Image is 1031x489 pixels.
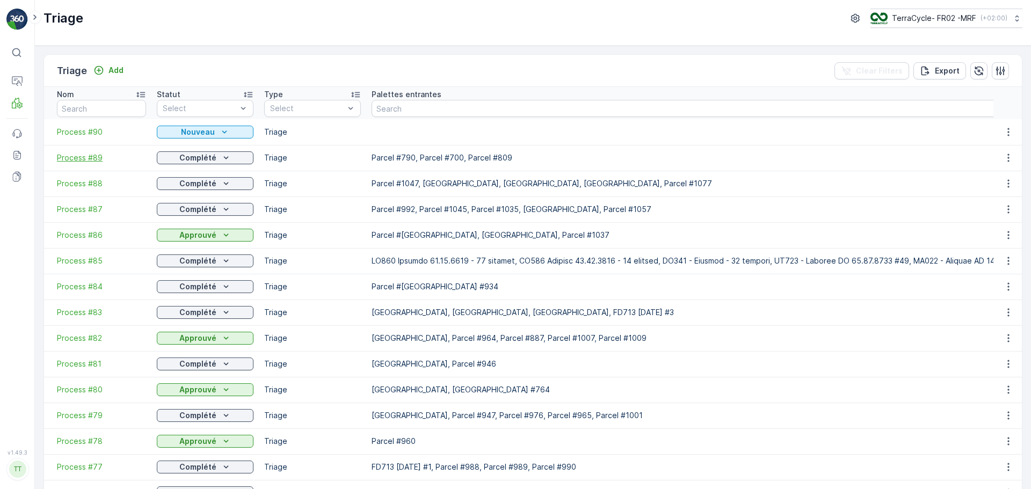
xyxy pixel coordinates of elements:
[57,384,146,395] a: Process #80
[157,461,253,473] button: Complété
[57,307,146,318] a: Process #83
[57,178,146,189] a: Process #88
[870,9,1022,28] button: TerraCycle- FR02 -MRF(+02:00)
[157,357,253,370] button: Complété
[57,152,146,163] a: Process #89
[856,65,903,76] p: Clear Filters
[6,9,28,30] img: logo
[372,89,441,100] p: Palettes entrantes
[157,435,253,448] button: Approuvé
[259,300,366,325] td: Triage
[179,359,216,369] p: Complété
[157,151,253,164] button: Complété
[179,436,216,447] p: Approuvé
[163,103,237,114] p: Select
[834,62,909,79] button: Clear Filters
[259,119,366,145] td: Triage
[57,100,146,117] input: Search
[57,230,146,240] a: Process #86
[9,461,26,478] div: TT
[179,230,216,240] p: Approuvé
[157,203,253,216] button: Complété
[157,409,253,422] button: Complété
[270,103,344,114] p: Select
[57,204,146,215] a: Process #87
[157,306,253,319] button: Complété
[179,462,216,472] p: Complété
[6,449,28,456] span: v 1.49.3
[57,281,146,292] a: Process #84
[259,325,366,351] td: Triage
[157,332,253,345] button: Approuvé
[179,204,216,215] p: Complété
[179,307,216,318] p: Complété
[179,152,216,163] p: Complété
[913,62,966,79] button: Export
[57,256,146,266] a: Process #85
[57,63,87,78] p: Triage
[57,410,146,421] a: Process #79
[157,126,253,138] button: Nouveau
[259,428,366,454] td: Triage
[57,462,146,472] a: Process #77
[57,436,146,447] a: Process #78
[179,256,216,266] p: Complété
[108,65,124,76] p: Add
[157,280,253,293] button: Complété
[935,65,960,76] p: Export
[57,89,74,100] p: Nom
[57,127,146,137] a: Process #90
[870,12,888,24] img: terracycle.png
[259,403,366,428] td: Triage
[181,127,215,137] p: Nouveau
[157,254,253,267] button: Complété
[259,222,366,248] td: Triage
[157,229,253,242] button: Approuvé
[57,359,146,369] a: Process #81
[259,351,366,377] td: Triage
[892,13,976,24] p: TerraCycle- FR02 -MRF
[259,377,366,403] td: Triage
[6,458,28,480] button: TT
[157,177,253,190] button: Complété
[259,274,366,300] td: Triage
[259,248,366,274] td: Triage
[179,333,216,344] p: Approuvé
[179,384,216,395] p: Approuvé
[179,410,216,421] p: Complété
[179,281,216,292] p: Complété
[259,454,366,480] td: Triage
[259,196,366,222] td: Triage
[259,145,366,171] td: Triage
[981,14,1007,23] p: ( +02:00 )
[43,10,83,27] p: Triage
[259,171,366,196] td: Triage
[179,178,216,189] p: Complété
[157,383,253,396] button: Approuvé
[157,89,180,100] p: Statut
[264,89,283,100] p: Type
[57,333,146,344] a: Process #82
[89,64,128,77] button: Add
